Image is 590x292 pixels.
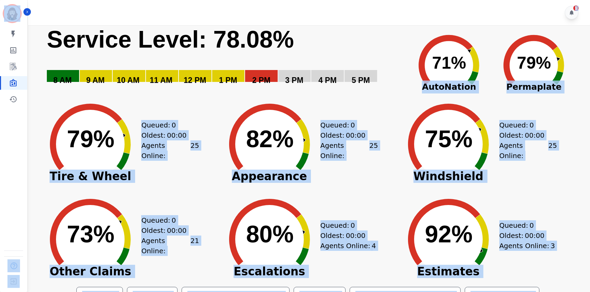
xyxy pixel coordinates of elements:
[548,140,557,161] span: 25
[351,220,355,230] span: 0
[499,130,550,140] div: Oldest:
[499,220,550,230] div: Queued:
[499,230,550,241] div: Oldest:
[53,76,72,85] text: 8 AM
[318,76,337,85] text: 4 PM
[246,221,294,247] text: 80%
[320,220,371,230] div: Queued:
[351,120,355,130] span: 0
[190,236,199,256] span: 21
[219,76,237,85] text: 1 PM
[320,140,378,161] div: Agents Online:
[141,215,192,225] div: Queued:
[499,241,557,251] div: Agents Online:
[372,241,376,251] span: 4
[141,225,192,236] div: Oldest:
[67,221,114,247] text: 73%
[141,130,192,140] div: Oldest:
[320,130,371,140] div: Oldest:
[117,76,140,85] text: 10 AM
[246,126,294,152] text: 82%
[499,140,557,161] div: Agents Online:
[432,53,466,72] text: 71%
[219,268,320,275] span: Escalations
[530,120,534,130] span: 0
[39,268,141,275] span: Other Claims
[167,225,187,236] span: 00:00
[499,120,550,130] div: Queued:
[525,230,545,241] span: 00:00
[320,120,371,130] div: Queued:
[525,130,545,140] span: 00:00
[517,53,551,72] text: 79%
[492,81,576,93] span: Permaplate
[47,26,294,53] text: Service Level: 78.08%
[39,173,141,180] span: Tire & Wheel
[141,140,199,161] div: Agents Online:
[346,130,366,140] span: 00:00
[425,221,473,247] text: 92%
[369,140,378,161] span: 25
[551,241,555,251] span: 3
[407,81,492,93] span: AutoNation
[320,230,371,241] div: Oldest:
[346,230,366,241] span: 00:00
[172,120,176,130] span: 0
[86,76,105,85] text: 9 AM
[4,5,20,22] img: Bordered avatar
[46,25,405,95] svg: Service Level: 0%
[141,236,199,256] div: Agents Online:
[285,76,303,85] text: 3 PM
[167,130,187,140] span: 00:00
[352,76,370,85] text: 5 PM
[190,140,199,161] span: 25
[398,268,499,275] span: Estimates
[252,76,271,85] text: 2 PM
[141,120,192,130] div: Queued:
[573,5,579,11] div: 1
[172,215,176,225] span: 0
[184,76,206,85] text: 12 PM
[67,126,114,152] text: 79%
[150,76,172,85] text: 11 AM
[530,220,534,230] span: 0
[425,126,473,152] text: 75%
[320,241,378,251] div: Agents Online:
[219,173,320,180] span: Appearance
[398,173,499,180] span: Windshield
